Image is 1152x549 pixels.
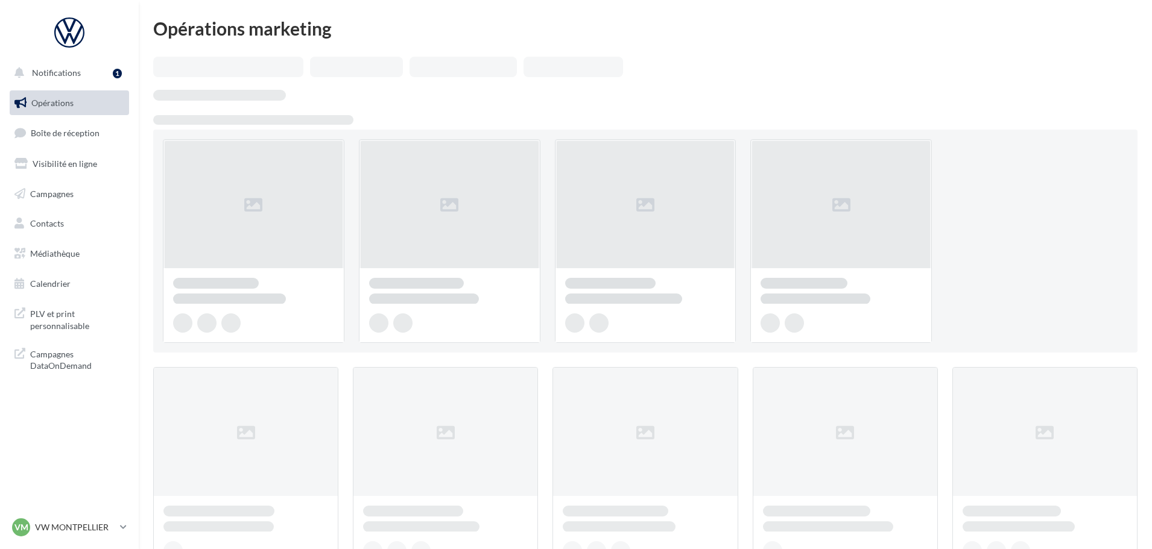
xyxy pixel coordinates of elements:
[14,521,28,533] span: VM
[7,211,131,236] a: Contacts
[33,158,97,169] span: Visibilité en ligne
[10,516,129,539] a: VM VW MONTPELLIER
[31,128,100,138] span: Boîte de réception
[7,151,131,177] a: Visibilité en ligne
[30,188,74,198] span: Campagnes
[7,60,127,86] button: Notifications 1
[30,306,124,331] span: PLV et print personnalisable
[153,19,1138,37] div: Opérations marketing
[7,90,131,116] a: Opérations
[31,98,74,108] span: Opérations
[30,218,64,228] span: Contacts
[35,521,115,533] p: VW MONTPELLIER
[32,67,81,78] span: Notifications
[30,278,71,289] span: Calendrier
[30,248,80,259] span: Médiathèque
[7,301,131,336] a: PLV et print personnalisable
[30,346,124,372] span: Campagnes DataOnDemand
[7,181,131,207] a: Campagnes
[7,241,131,266] a: Médiathèque
[113,69,122,78] div: 1
[7,120,131,146] a: Boîte de réception
[7,271,131,296] a: Calendrier
[7,341,131,377] a: Campagnes DataOnDemand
